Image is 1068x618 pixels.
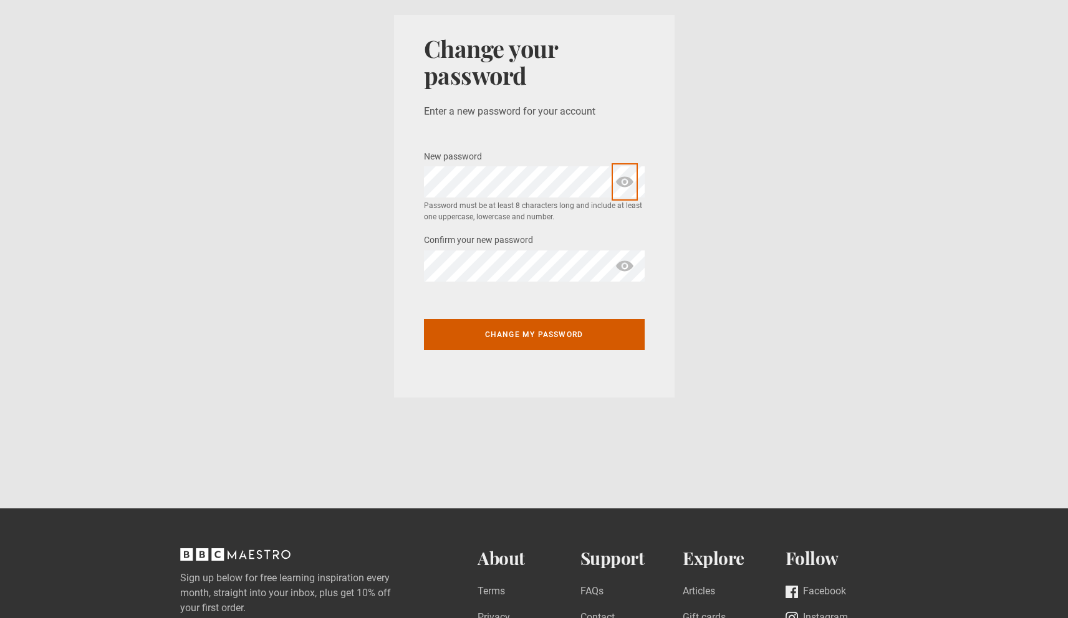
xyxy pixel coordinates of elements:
[424,35,645,89] h1: Change your password
[615,166,635,197] span: show password
[180,553,291,564] a: BBC Maestro, back to top
[478,548,580,569] h2: About
[786,548,888,569] h2: Follow
[580,548,683,569] h2: Support
[424,104,645,119] p: Enter a new password for your account
[580,584,604,601] a: FAQs
[424,200,645,222] small: Password must be at least 8 characters long and include at least one uppercase, lowercase and num...
[478,584,505,601] a: Terms
[615,250,635,282] span: show password
[424,319,645,350] button: Change my password
[786,584,846,601] a: Facebook
[683,584,715,601] a: Articles
[424,233,533,248] label: Confirm your new password
[180,571,428,616] label: Sign up below for free learning inspiration every month, straight into your inbox, plus get 10% o...
[180,548,291,561] svg: BBC Maestro, back to top
[683,548,786,569] h2: Explore
[424,150,482,164] label: New password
